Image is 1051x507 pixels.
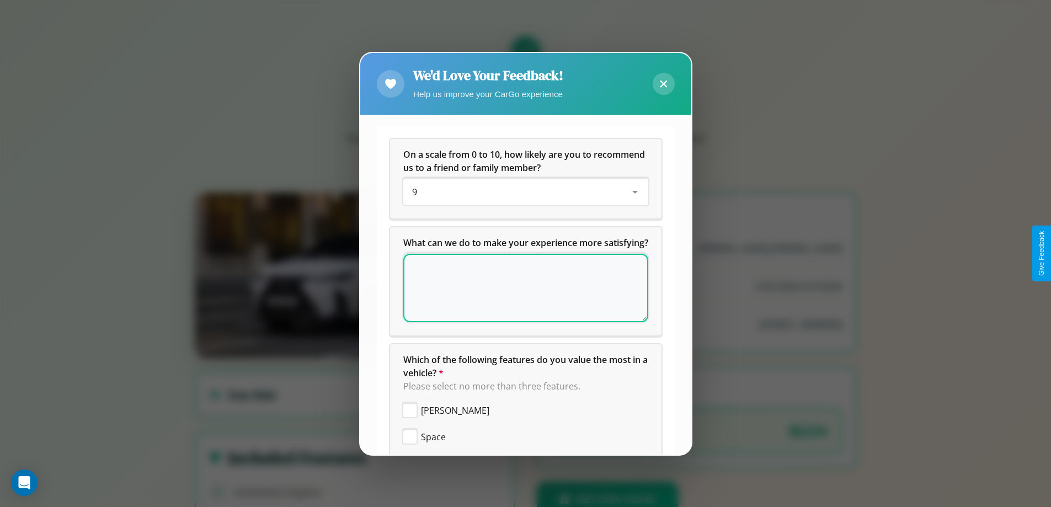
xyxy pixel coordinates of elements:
[403,148,648,174] h5: On a scale from 0 to 10, how likely are you to recommend us to a friend or family member?
[1038,231,1045,276] div: Give Feedback
[403,148,647,174] span: On a scale from 0 to 10, how likely are you to recommend us to a friend or family member?
[412,186,417,198] span: 9
[421,404,489,417] span: [PERSON_NAME]
[421,430,446,444] span: Space
[403,179,648,205] div: On a scale from 0 to 10, how likely are you to recommend us to a friend or family member?
[11,469,38,496] div: Open Intercom Messenger
[403,380,580,392] span: Please select no more than three features.
[413,87,563,102] p: Help us improve your CarGo experience
[390,139,661,218] div: On a scale from 0 to 10, how likely are you to recommend us to a friend or family member?
[413,66,563,84] h2: We'd Love Your Feedback!
[403,237,648,249] span: What can we do to make your experience more satisfying?
[403,354,650,379] span: Which of the following features do you value the most in a vehicle?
